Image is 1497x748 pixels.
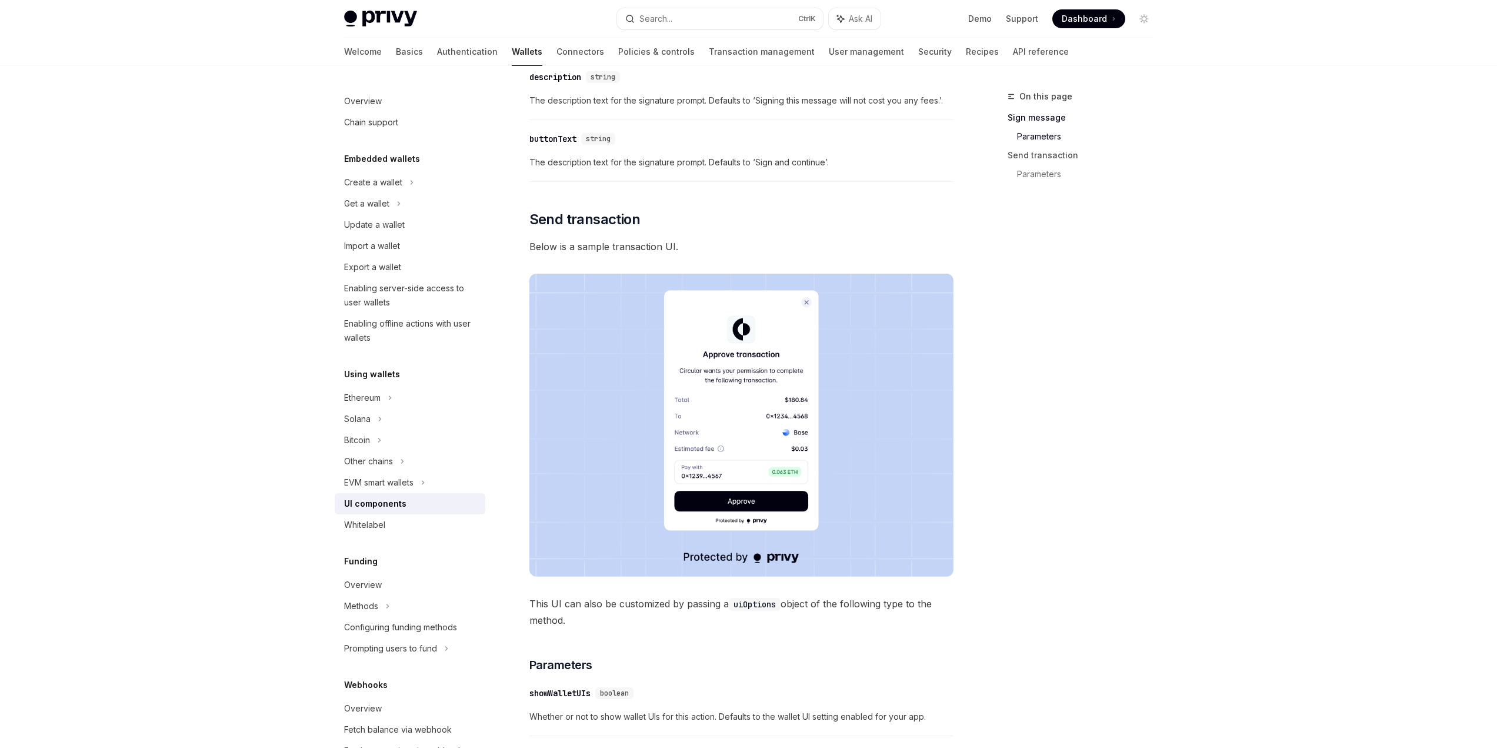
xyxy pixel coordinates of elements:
div: Methods [344,599,378,613]
a: Enabling server-side access to user wallets [335,278,485,313]
div: Fetch balance via webhook [344,723,452,737]
button: Toggle dark mode [1135,9,1153,28]
a: Recipes [966,38,999,66]
div: Prompting users to fund [344,641,437,656]
a: Import a wallet [335,235,485,257]
a: Authentication [437,38,498,66]
div: Chain support [344,115,398,129]
span: Send transaction [529,210,640,229]
a: Whitelabel [335,514,485,536]
span: On this page [1019,89,1072,104]
a: Chain support [335,112,485,133]
a: Overview [335,91,485,112]
a: Demo [968,13,992,25]
a: Parameters [1017,127,1163,146]
div: Enabling offline actions with user wallets [344,317,478,345]
span: This UI can also be customized by passing a object of the following type to the method. [529,596,953,629]
img: images/Trans.png [529,274,953,577]
a: Security [918,38,952,66]
div: Configuring funding methods [344,620,457,634]
div: Bitcoin [344,433,370,447]
a: Export a wallet [335,257,485,278]
a: Parameters [1017,165,1163,184]
div: buttonText [529,133,576,145]
a: Send transaction [1008,146,1163,165]
h5: Funding [344,554,378,569]
a: UI components [335,493,485,514]
div: Whitelabel [344,518,385,532]
div: Get a wallet [344,197,389,211]
a: Support [1006,13,1038,25]
a: Overview [335,698,485,719]
h5: Webhooks [344,678,388,692]
span: Whether or not to show wallet UIs for this action. Defaults to the wallet UI setting enabled for ... [529,710,953,724]
div: description [529,71,581,83]
h5: Using wallets [344,367,400,381]
div: Solana [344,412,371,426]
div: Update a wallet [344,218,405,232]
a: Enabling offline actions with user wallets [335,313,485,348]
span: string [591,72,615,82]
span: Below is a sample transaction UI. [529,238,953,255]
a: Transaction management [709,38,815,66]
a: Overview [335,574,485,596]
div: showWalletUIs [529,687,591,699]
span: Ctrl K [798,14,816,24]
button: Search...CtrlK [617,8,823,29]
a: User management [829,38,904,66]
a: Wallets [512,38,542,66]
a: Basics [396,38,423,66]
span: The description text for the signature prompt. Defaults to ‘Sign and continue’. [529,155,953,169]
span: Dashboard [1062,13,1107,25]
div: EVM smart wallets [344,476,414,490]
span: The description text for the signature prompt. Defaults to ‘Signing this message will not cost yo... [529,94,953,108]
div: Overview [344,578,382,592]
div: Import a wallet [344,239,400,253]
a: Connectors [556,38,604,66]
a: Welcome [344,38,382,66]
span: string [586,134,611,144]
div: Overview [344,94,382,108]
a: Update a wallet [335,214,485,235]
span: boolean [600,689,629,698]
a: Policies & controls [618,38,695,66]
a: Fetch balance via webhook [335,719,485,740]
h5: Embedded wallets [344,152,420,166]
span: Ask AI [849,13,872,25]
div: Search... [639,12,672,26]
a: Dashboard [1052,9,1125,28]
div: Overview [344,702,382,716]
a: Sign message [1008,108,1163,127]
div: Export a wallet [344,260,401,274]
a: Configuring funding methods [335,617,485,638]
div: Enabling server-side access to user wallets [344,281,478,310]
code: uiOptions [729,598,781,611]
div: Ethereum [344,391,381,405]
div: UI components [344,497,406,511]
span: Parameters [529,657,592,673]
button: Ask AI [829,8,881,29]
img: light logo [344,11,417,27]
a: API reference [1013,38,1069,66]
div: Create a wallet [344,175,402,190]
div: Other chains [344,454,393,468]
